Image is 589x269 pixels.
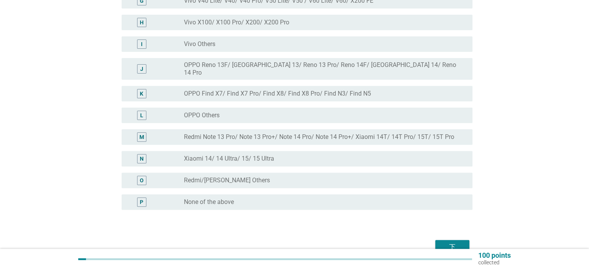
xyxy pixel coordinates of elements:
[184,133,454,141] label: Redmi Note 13 Pro/ Note 13 Pro+/ Note 14 Pro/ Note 14 Pro+/ Xiaomi 14T/ 14T Pro/ 15T/ 15T Pro
[140,65,143,73] div: J
[184,19,289,26] label: Vivo X100/ X100 Pro/ X200/ X200 Pro
[441,242,463,252] div: 下
[140,111,143,120] div: L
[140,198,143,206] div: P
[140,90,143,98] div: K
[184,90,371,98] label: OPPO Find X7/ Find X7 Pro/ Find X8/ Find X8 Pro/ Find N3/ Find N5
[435,240,469,254] button: 下
[184,61,460,77] label: OPPO Reno 13F/ [GEOGRAPHIC_DATA] 13/ Reno 13 Pro/ Reno 14F/ [GEOGRAPHIC_DATA] 14/ Reno 14 Pro
[478,252,511,259] p: 100 points
[140,19,144,27] div: H
[184,176,270,184] label: Redmi/[PERSON_NAME] Others
[184,40,215,48] label: Vivo Others
[184,155,274,163] label: Xiaomi 14/ 14 Ultra/ 15/ 15 Ultra
[478,259,511,266] p: collected
[184,111,220,119] label: OPPO Others
[141,40,143,48] div: I
[140,176,144,185] div: O
[184,198,234,206] label: None of the above
[140,155,144,163] div: N
[139,133,144,141] div: M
